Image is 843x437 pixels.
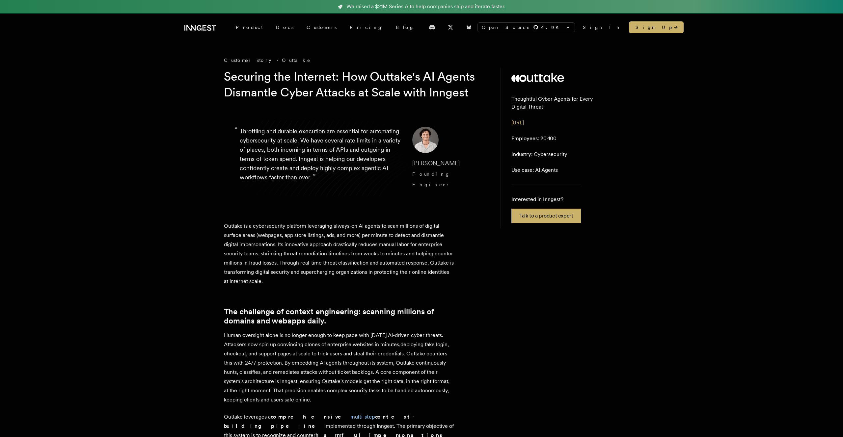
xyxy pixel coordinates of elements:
[511,135,557,142] p: 20-100
[412,171,450,187] span: Founding Engineer
[350,414,375,420] a: multi-step
[511,135,539,141] span: Employees:
[511,151,532,157] span: Industry:
[443,22,458,33] a: X
[229,21,269,33] div: Product
[511,95,609,111] p: Thoughtful Cyber Agents for Every Digital Threat
[269,21,300,33] a: Docs
[511,166,558,174] p: AI Agents
[343,21,389,33] a: Pricing
[511,150,567,158] p: Cybersecurity
[224,221,454,286] p: Outtake is a cybersecurity platform leveraging always-on AI agents to scan millions of digital su...
[511,195,581,203] p: Interested in Inngest?
[313,172,316,181] span: ”
[240,127,402,190] p: Throttling and durable execution are essential for automating cybersecurity at scale. We have sev...
[224,69,477,100] h1: Securing the Internet: How Outtake's AI Agents Dismantle Cyber Attacks at Scale with Inngest
[541,24,563,31] span: 4.9 K
[511,73,564,82] img: Outtake's logo
[224,57,487,64] div: Customer story - Outtake
[511,209,581,223] a: Talk to a product expert
[389,21,421,33] a: Blog
[224,414,418,429] strong: comprehensive context-building pipeline
[511,167,534,173] span: Use case:
[234,128,238,132] span: “
[462,22,476,33] a: Bluesky
[511,119,524,126] a: [URL]
[425,22,439,33] a: Discord
[346,3,505,11] span: We raised a $21M Series A to help companies ship and iterate faster.
[412,160,460,167] span: [PERSON_NAME]
[412,127,439,153] img: Image of Diego Escobedo
[224,331,454,404] p: Human oversight alone is no longer enough to keep pace with [DATE] AI-driven cyber threats. Attac...
[629,21,684,33] a: Sign Up
[583,24,621,31] a: Sign In
[482,24,530,31] span: Open Source
[224,307,454,325] a: The challenge of context engineering: scanning millions of domains and webapps daily.
[300,21,343,33] a: Customers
